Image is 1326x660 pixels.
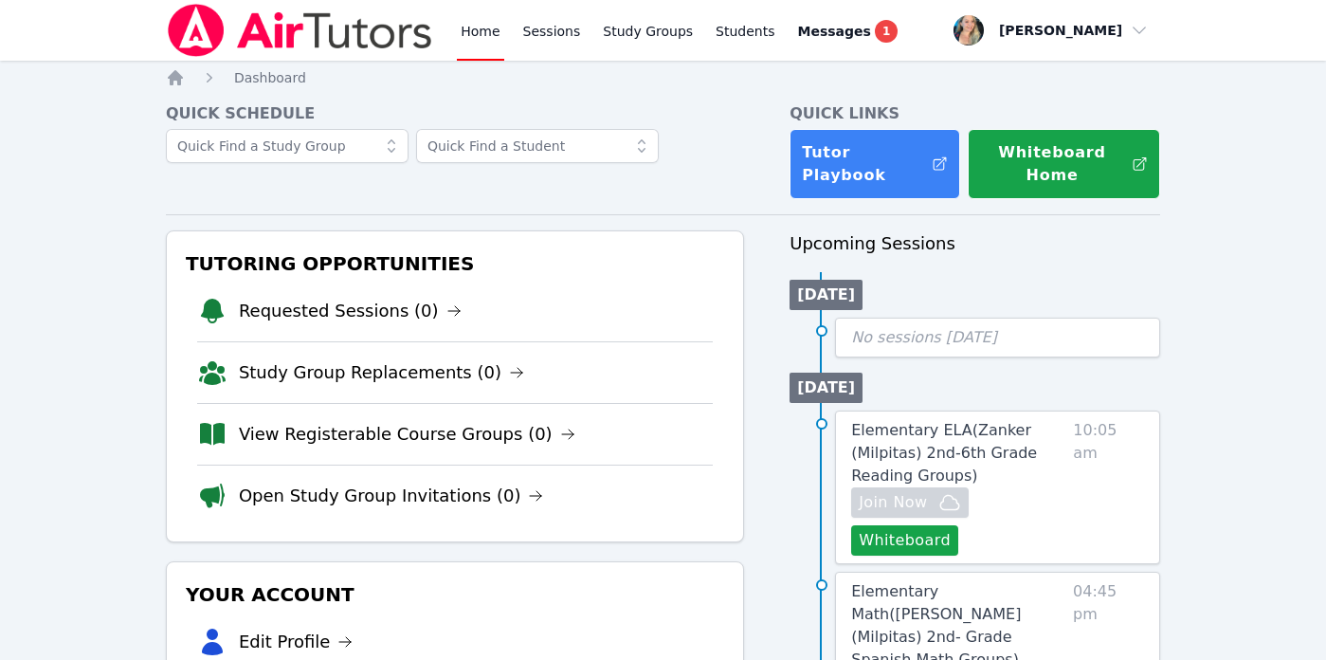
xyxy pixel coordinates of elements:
button: Whiteboard [851,525,958,556]
li: [DATE] [790,280,863,310]
h3: Your Account [182,577,728,612]
a: View Registerable Course Groups (0) [239,421,575,448]
input: Quick Find a Study Group [166,129,409,163]
input: Quick Find a Student [416,129,659,163]
span: Dashboard [234,70,306,85]
span: Join Now [859,491,927,514]
nav: Breadcrumb [166,68,1160,87]
span: Elementary ELA ( Zanker (Milpitas) 2nd-6th Grade Reading Groups ) [851,421,1037,485]
span: 10:05 am [1073,419,1144,556]
a: Edit Profile [239,629,354,655]
a: Elementary ELA(Zanker (Milpitas) 2nd-6th Grade Reading Groups) [851,419,1065,487]
a: Requested Sessions (0) [239,298,462,324]
a: Study Group Replacements (0) [239,359,524,386]
button: Whiteboard Home [968,129,1160,199]
a: Tutor Playbook [790,129,960,199]
img: Air Tutors [166,4,434,57]
button: Join Now [851,487,969,518]
span: Messages [798,22,871,41]
a: Open Study Group Invitations (0) [239,483,544,509]
h3: Tutoring Opportunities [182,247,728,281]
h4: Quick Schedule [166,102,744,125]
h3: Upcoming Sessions [790,230,1160,257]
h4: Quick Links [790,102,1160,125]
span: 1 [875,20,898,43]
li: [DATE] [790,373,863,403]
a: Dashboard [234,68,306,87]
span: No sessions [DATE] [851,328,997,346]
